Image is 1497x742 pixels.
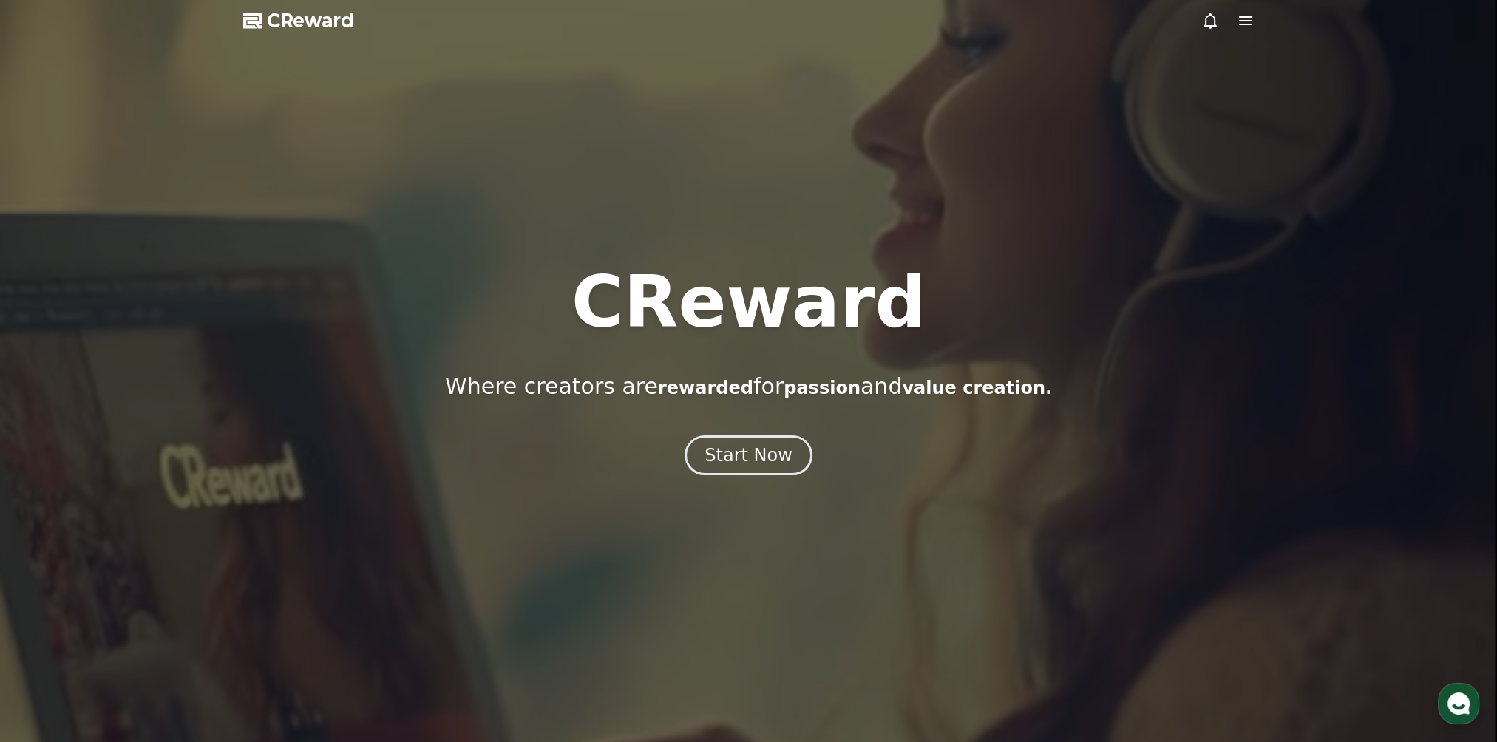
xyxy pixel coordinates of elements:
[685,435,812,475] button: Start Now
[191,469,284,506] a: Settings
[571,267,926,338] h1: CReward
[685,450,812,464] a: Start Now
[4,469,98,506] a: Home
[902,378,1052,398] span: value creation.
[705,443,792,467] div: Start Now
[38,491,64,503] span: Home
[445,373,1052,400] p: Where creators are for and
[784,378,860,398] span: passion
[98,469,191,506] a: Messages
[243,9,354,33] a: CReward
[123,491,166,503] span: Messages
[658,378,753,398] span: rewarded
[219,491,255,503] span: Settings
[267,9,354,33] span: CReward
